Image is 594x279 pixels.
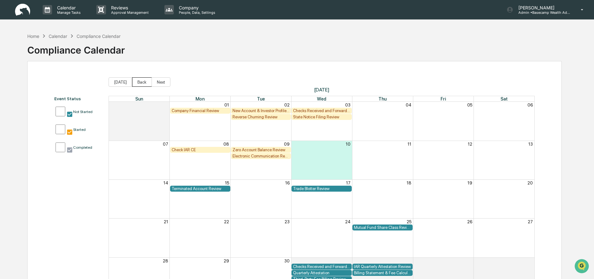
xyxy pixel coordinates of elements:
div: Company Financial Review [172,108,229,113]
p: Reviews [106,5,152,10]
div: Home [27,34,39,39]
button: 02 [284,102,290,107]
div: Start new chat [21,48,103,54]
button: Start new chat [107,50,114,57]
span: Sat [500,96,508,101]
img: logo [15,4,30,16]
span: Mon [195,96,205,101]
p: People, Data, Settings [174,10,218,15]
button: 16 [285,180,290,185]
p: Calendar [52,5,84,10]
button: 28 [163,258,168,263]
div: Billing Statement & Fee Calculations Report Review [354,271,411,275]
button: 13 [528,142,533,147]
button: 03 [345,102,351,107]
img: 1746055101610-c473b297-6a78-478c-a979-82029cc54cd1 [6,48,18,59]
p: Approval Management [106,10,152,15]
span: Pylon [62,106,76,111]
button: 26 [467,219,472,224]
span: Attestations [52,79,78,85]
button: 25 [407,219,411,224]
button: 03 [467,258,472,263]
button: 30 [284,258,290,263]
div: Quarterly Attestation [293,271,350,275]
button: 21 [164,219,168,224]
span: Sun [135,96,143,101]
div: Started [73,127,86,132]
button: 02 [406,258,411,263]
button: 01 [224,102,229,107]
div: 🔎 [6,91,11,96]
span: Wed [317,96,326,101]
button: [DATE] [109,77,132,87]
div: State Notice Filing Review [293,115,350,119]
div: Reverse Churning Review [233,115,290,119]
button: Next [152,77,170,87]
iframe: Open customer support [574,258,591,275]
div: Compliance Calendar [27,39,125,56]
button: 18 [407,180,411,185]
div: New Account & Investor Profile Review [233,108,290,113]
button: 12 [468,142,472,147]
button: 05 [467,102,472,107]
button: 23 [285,219,290,224]
button: 14 [163,180,168,185]
div: Checks Received and Forwarded Log [293,264,350,269]
a: Powered byPylon [44,106,76,111]
button: 04 [527,258,533,263]
button: 27 [528,219,533,224]
div: Compliance Calendar [77,34,120,39]
a: 🔎Data Lookup [4,88,42,100]
p: Admin • Basecamp Wealth Advisors [513,10,572,15]
button: 24 [345,219,351,224]
span: Data Lookup [13,91,40,97]
button: 17 [346,180,351,185]
span: [DATE] [109,87,535,93]
div: Mutual Fund Share Class Review [354,225,411,230]
button: 04 [406,102,411,107]
div: Event Status [54,96,102,101]
button: 19 [468,180,472,185]
a: 🖐️Preclearance [4,76,43,88]
p: Company [174,5,218,10]
button: 31 [164,102,168,107]
div: Zero Account Balance Review [233,147,290,152]
a: 🗄️Attestations [43,76,80,88]
p: How can we help? [6,13,114,23]
div: We're available if you need us! [21,54,79,59]
div: Checks Received and Forwarded Log [293,108,350,113]
button: 06 [527,102,533,107]
button: 11 [408,142,411,147]
button: 07 [163,142,168,147]
span: Fri [441,96,446,101]
div: Completed [73,145,92,150]
button: 29 [224,258,229,263]
div: Electronic Communication Review [233,154,290,158]
button: 15 [225,180,229,185]
div: 🖐️ [6,80,11,85]
div: Terminated Account Review [172,186,229,191]
button: 20 [527,180,533,185]
div: IAR Quarterly Attestation Review [354,264,411,269]
button: Back [132,77,152,87]
span: Preclearance [13,79,40,85]
p: Manage Tasks [52,10,84,15]
div: Not Started [73,110,93,114]
span: Thu [378,96,387,101]
div: Check IAR CE [172,147,229,152]
button: 10 [346,142,351,147]
span: Tue [257,96,265,101]
div: 🗄️ [45,80,51,85]
button: 22 [224,219,229,224]
p: [PERSON_NAME] [513,5,572,10]
div: Trade Blotter Review [293,186,350,191]
button: 08 [223,142,229,147]
button: 09 [284,142,290,147]
div: Calendar [49,34,67,39]
button: 01 [346,258,351,263]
